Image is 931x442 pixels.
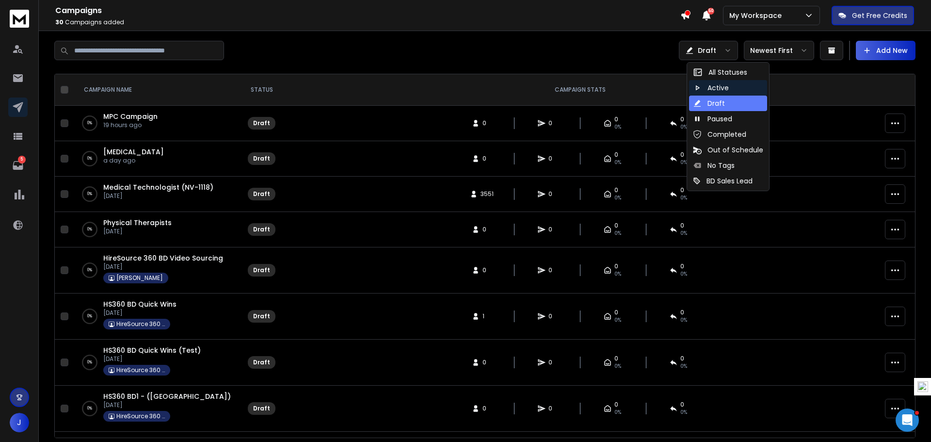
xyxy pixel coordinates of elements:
button: J [10,413,29,432]
td: 0%Medical Technologist (NV-1118)[DATE] [72,177,242,212]
span: 0 [614,355,618,362]
td: 0%HS360 BD Quick Wins (Test)[DATE]HireSource 360 BD [72,340,242,386]
span: 50 [707,8,714,15]
a: HS360 BD Quick Wins (Test) [103,345,201,355]
p: HireSource 360 BD [116,412,165,420]
a: MPC Campaign [103,112,158,121]
p: 0 % [87,311,92,321]
div: Completed [693,130,746,139]
button: Newest First [744,41,814,60]
span: 0 [680,355,684,362]
span: 0 [680,151,684,159]
p: HireSource 360 BD [116,320,165,328]
div: Draft [253,119,270,127]
a: [MEDICAL_DATA] [103,147,164,157]
span: 0 [482,226,492,233]
span: 0 [548,266,558,274]
p: Draft [698,46,716,55]
span: 0 [614,309,618,316]
p: 0 % [87,225,92,234]
span: 0 [614,115,618,123]
div: Draft [253,266,270,274]
p: Campaigns added [55,18,680,26]
a: HS360 BD Quick Wins [103,299,177,309]
td: 0%HireSource 360 BD Video Sourcing[DATE][PERSON_NAME] [72,247,242,294]
img: logo [10,10,29,28]
span: 0 [680,262,684,270]
td: 0%HS360 BD Quick Wins[DATE]HireSource 360 BD [72,294,242,340]
span: 0 [614,222,618,229]
td: 0%HS360 BD1 - ([GEOGRAPHIC_DATA])[DATE]HireSource 360 BD [72,386,242,432]
p: 0 % [87,154,92,164]
span: 0% [614,409,621,416]
span: 0% [614,123,621,131]
span: 0 [482,359,492,366]
div: All Statuses [693,67,747,77]
span: 0 [680,186,684,194]
span: 0% [680,316,687,324]
span: 0% [680,409,687,416]
a: Physical Therapists [103,218,172,228]
span: 0 [680,309,684,316]
span: 0 [548,226,558,233]
p: [DATE] [103,192,213,200]
th: CAMPAIGN STATS [281,74,879,106]
span: 0% [614,194,621,202]
span: 0% [614,316,621,324]
span: 0% [680,194,687,202]
div: Draft [253,312,270,320]
span: 0 [614,401,618,409]
p: [PERSON_NAME] [116,274,163,282]
p: [DATE] [103,228,172,235]
span: 0 [482,119,492,127]
span: 0 [680,401,684,409]
span: 30 [55,18,64,26]
span: 0 [680,115,684,123]
span: 0 [614,262,618,270]
span: 3551 [481,190,494,198]
p: 0 % [87,189,92,199]
span: HS360 BD1 - ([GEOGRAPHIC_DATA]) [103,392,231,401]
p: My Workspace [729,11,786,20]
div: BD Sales Lead [693,176,753,186]
div: Draft [253,190,270,198]
p: 19 hours ago [103,121,158,129]
span: 0 [614,151,618,159]
span: 0% [680,270,687,278]
p: [DATE] [103,263,223,271]
p: HireSource 360 BD [116,366,165,374]
span: 0% [614,362,621,370]
span: 0% [680,123,687,131]
button: Add New [856,41,915,60]
span: 0% [680,229,687,237]
div: Out of Schedule [693,145,763,155]
span: 0% [614,229,621,237]
a: HireSource 360 BD Video Sourcing [103,253,223,263]
div: Draft [693,98,725,108]
span: 0 [548,155,558,163]
span: 0 [548,359,558,366]
span: 0 [482,266,492,274]
span: 0% [680,159,687,166]
span: 0 [548,405,558,412]
span: Medical Technologist (NV-1118) [103,182,213,192]
span: 0 [548,190,558,198]
a: 5 [8,156,28,175]
p: Get Free Credits [852,11,907,20]
span: 0% [614,270,621,278]
p: [DATE] [103,401,231,409]
span: 0 [548,312,558,320]
div: No Tags [693,161,735,170]
div: Draft [253,226,270,233]
p: [DATE] [103,355,201,363]
th: STATUS [242,74,281,106]
td: 0%[MEDICAL_DATA]a day ago [72,141,242,177]
span: 1 [482,312,492,320]
div: Active [693,83,729,93]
